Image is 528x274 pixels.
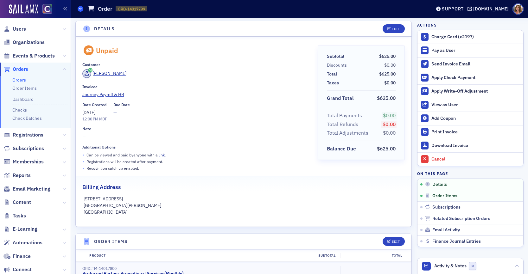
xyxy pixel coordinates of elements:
[469,262,477,270] span: 0
[82,84,98,89] div: Invoicee
[327,94,354,102] div: Grand Total
[417,98,523,112] button: View as User
[85,253,274,258] div: Product
[274,253,340,258] div: Subtotal
[96,46,118,55] div: Unpaid
[392,240,400,243] div: Edit
[432,182,447,187] span: Details
[417,125,523,139] a: Print Invoice
[417,71,523,84] button: Apply Check Payment
[98,116,107,121] span: MDT
[417,84,523,98] button: Apply Write-Off Adjustment
[13,226,37,233] span: E-Learning
[442,6,464,12] div: Support
[327,80,339,86] div: Taxes
[13,239,42,246] span: Automations
[431,143,520,149] div: Download Invoice
[327,94,356,102] span: Grand Total
[431,116,520,121] div: Add Coupon
[94,26,115,32] h4: Details
[431,61,520,67] div: Send Invoice Email
[327,121,360,128] span: Total Refunds
[3,26,26,33] a: Users
[13,158,44,165] span: Memberships
[82,145,116,149] div: Additional Options
[82,91,140,98] span: Journey Payroll & HR
[327,71,337,77] div: Total
[434,263,467,269] span: Activity & Notes
[13,131,43,138] span: Registrations
[13,39,45,46] span: Organizations
[417,30,523,44] button: Charge Card (x2197)
[417,112,523,125] button: Add Coupon
[82,266,270,271] div: ORDITM-14017800
[327,53,347,60] span: Subtotal
[327,121,358,128] div: Total Refunds
[82,110,95,115] span: [DATE]
[384,80,396,86] span: $0.00
[86,152,166,158] p: Can be viewed and paid by anyone with a .
[327,53,344,60] div: Subtotal
[42,4,52,14] img: SailAMX
[3,266,32,273] a: Connect
[3,239,42,246] a: Automations
[327,71,339,77] span: Total
[417,22,437,28] h4: Actions
[417,44,523,57] button: Pay as User
[82,152,84,158] span: •
[431,102,520,108] div: View as User
[82,158,84,165] span: •
[327,129,368,137] div: Total Adjustments
[82,183,121,191] h2: Billing Address
[379,71,396,77] span: $625.00
[377,145,396,152] span: $625.00
[327,112,362,119] div: Total Payments
[417,57,523,71] button: Send Invoice Email
[327,145,358,153] span: Balance Due
[13,266,32,273] span: Connect
[94,238,128,245] h4: Order Items
[3,131,43,138] a: Registrations
[3,186,50,192] a: Email Marketing
[327,112,364,119] span: Total Payments
[417,152,523,166] button: Cancel
[432,239,481,244] span: Finance Journal Entries
[9,4,38,15] img: SailAMX
[417,171,524,176] h4: On this page
[327,80,341,86] span: Taxes
[113,102,130,107] div: Due Date
[327,129,371,137] span: Total Adjustments
[86,165,139,171] p: Recognition catch up enabled.
[340,253,407,258] div: Total
[3,39,45,46] a: Organizations
[13,26,26,33] span: Users
[512,3,524,15] span: Profile
[13,253,31,260] span: Finance
[3,253,31,260] a: Finance
[82,91,309,98] a: Journey Payroll & HR
[82,165,84,172] span: •
[12,77,26,83] a: Orders
[86,159,163,164] p: Registrations will be created after payment.
[13,199,31,206] span: Content
[13,66,28,73] span: Orders
[379,53,396,59] span: $625.00
[92,70,126,77] div: [PERSON_NAME]
[84,202,404,209] p: [GEOGRAPHIC_DATA][PERSON_NAME]
[12,115,42,121] a: Check Batches
[3,158,44,165] a: Memberships
[468,7,511,11] button: [DOMAIN_NAME]
[431,48,520,53] div: Pay as User
[159,152,165,157] a: link
[3,212,26,219] a: Tasks
[3,145,44,152] a: Subscriptions
[84,196,404,202] p: [STREET_ADDRESS]
[431,75,520,81] div: Apply Check Payment
[82,62,100,67] div: Customer
[431,129,520,135] div: Print Invoice
[13,145,44,152] span: Subscriptions
[432,216,490,222] span: Related Subscription Orders
[13,52,55,59] span: Events & Products
[82,116,98,121] time: 12:00 PM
